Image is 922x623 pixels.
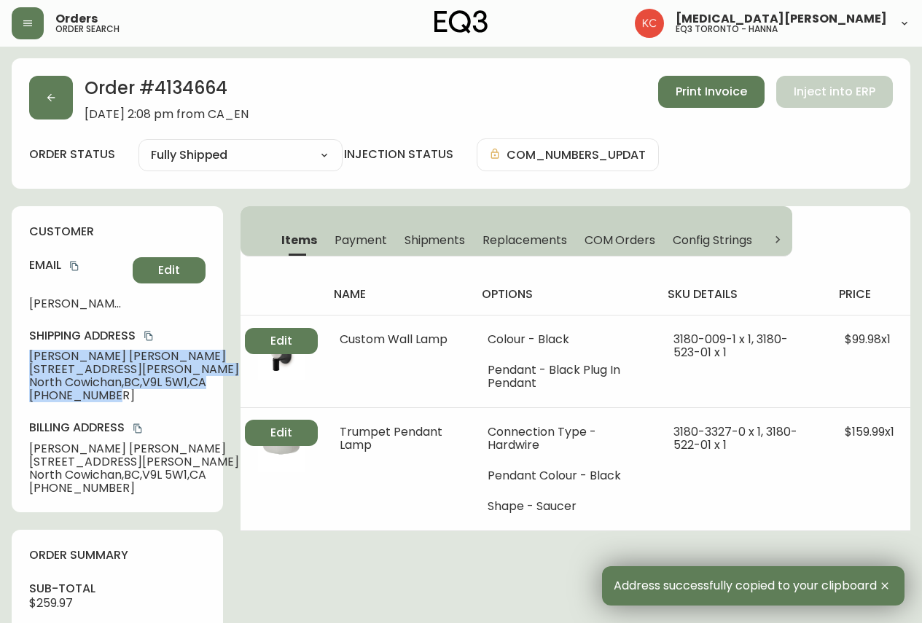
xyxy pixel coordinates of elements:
li: Pendant Colour - Black [488,469,638,482]
span: [PHONE_NUMBER] [29,389,239,402]
h4: customer [29,224,206,240]
button: copy [67,259,82,273]
img: 49fea0d2-254a-4ca8-bf1e-229d8095df32Optional[trumpet-saucer-pendant-lamp].jpg [258,426,305,472]
li: Colour - Black [488,333,638,346]
h4: options [482,286,644,302]
img: d560f991-d7ee-45a4-ae91-df9600dc8868.jpg [258,333,305,380]
span: Replacements [483,232,566,248]
span: [STREET_ADDRESS][PERSON_NAME] [29,363,239,376]
span: COM Orders [585,232,656,248]
h4: Shipping Address [29,328,239,344]
h4: Email [29,257,127,273]
h4: sub-total [29,581,206,597]
li: Shape - Saucer [488,500,638,513]
button: Edit [245,420,318,446]
span: Custom Wall Lamp [340,331,448,348]
li: Pendant - Black Plug In Pendant [488,364,638,390]
label: order status [29,146,115,162]
button: copy [141,329,156,343]
button: Edit [133,257,206,283]
img: logo [434,10,488,34]
h5: order search [55,25,120,34]
span: Address successfully copied to your clipboard [614,579,877,592]
span: North Cowichan , BC , V9L 5W1 , CA [29,376,239,389]
span: [PHONE_NUMBER] [29,482,239,495]
span: Shipments [405,232,466,248]
h4: sku details [668,286,816,302]
h4: price [839,286,900,302]
span: Print Invoice [676,84,747,100]
span: $99.98 x 1 [845,331,891,348]
span: Orders [55,13,98,25]
li: Connection Type - Hardwire [488,426,638,452]
span: $259.97 [29,595,73,611]
h2: Order # 4134664 [85,76,249,108]
span: Edit [270,425,292,441]
span: Payment [335,232,387,248]
span: [DATE] 2:08 pm from CA_EN [85,108,249,121]
span: [PERSON_NAME][EMAIL_ADDRESS][DOMAIN_NAME] [29,297,127,310]
span: [PERSON_NAME] [PERSON_NAME] [29,350,239,363]
button: Print Invoice [658,76,765,108]
span: [STREET_ADDRESS][PERSON_NAME] [29,455,239,469]
span: Items [281,232,317,248]
h4: Billing Address [29,420,239,436]
span: North Cowichan , BC , V9L 5W1 , CA [29,469,239,482]
span: 3180-3327-0 x 1, 3180-522-01 x 1 [673,423,797,453]
span: Edit [270,333,292,349]
span: [PERSON_NAME] [PERSON_NAME] [29,442,239,455]
span: [MEDICAL_DATA][PERSON_NAME] [676,13,887,25]
h4: order summary [29,547,206,563]
h4: name [334,286,458,302]
span: Edit [158,262,180,278]
h5: eq3 toronto - hanna [676,25,778,34]
span: 3180-009-1 x 1, 3180-523-01 x 1 [673,331,788,361]
button: copy [130,421,145,436]
span: Trumpet Pendant Lamp [340,423,442,453]
span: Config Strings [673,232,751,248]
h4: injection status [344,146,453,162]
img: 6487344ffbf0e7f3b216948508909409 [635,9,664,38]
span: $159.99 x 1 [845,423,894,440]
button: Edit [245,328,318,354]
